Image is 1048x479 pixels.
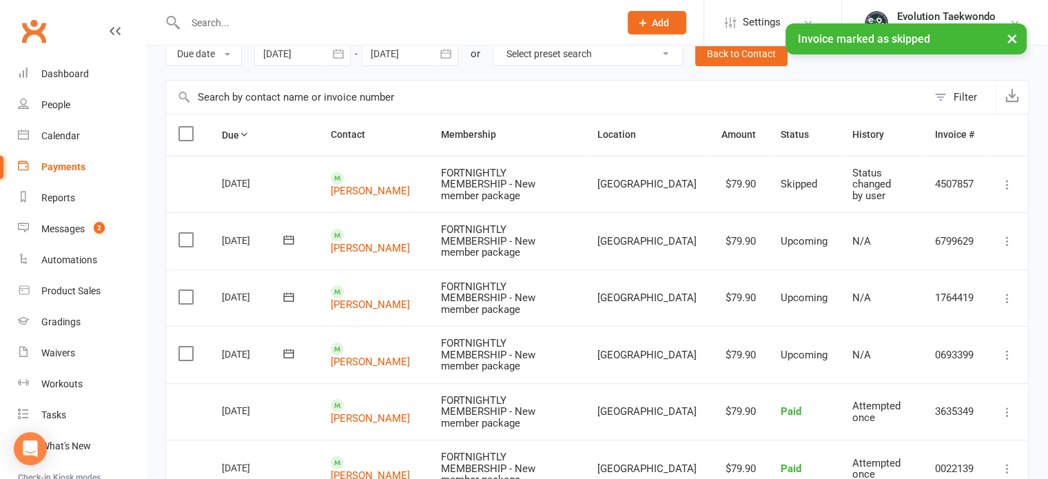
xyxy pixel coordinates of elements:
div: Gradings [41,316,81,327]
a: Tasks [18,400,145,431]
div: Dashboard [41,68,89,79]
a: Automations [18,245,145,276]
th: History [840,114,923,155]
img: thumb_image1716958358.png [863,9,890,37]
div: Evolution Taekwondo [897,10,996,23]
a: [PERSON_NAME] [331,185,410,197]
span: Settings [743,7,781,38]
span: Status changed by user [852,167,891,202]
td: $79.90 [709,269,768,327]
a: Product Sales [18,276,145,307]
a: Waivers [18,338,145,369]
a: [PERSON_NAME] [331,298,410,311]
div: Invoice marked as skipped [785,23,1027,54]
div: Filter [954,89,977,105]
div: Calendar [41,130,80,141]
th: Status [768,114,840,155]
span: FORTNIGHTLY MEMBERSHIP - New member package [441,167,535,202]
td: $79.90 [709,156,768,213]
span: N/A [852,235,871,247]
div: Payments [41,161,85,172]
a: What's New [18,431,145,462]
button: × [1000,23,1025,53]
input: Search by contact name or invoice number [166,81,927,114]
td: [GEOGRAPHIC_DATA] [585,383,709,440]
div: [DATE] [222,457,285,478]
a: [PERSON_NAME] [331,242,410,254]
div: [DATE] [222,343,285,365]
a: Dashboard [18,59,145,90]
td: 3635349 [923,383,987,440]
a: Gradings [18,307,145,338]
td: 1764419 [923,269,987,327]
span: 2 [94,222,105,234]
td: $79.90 [709,326,768,383]
span: FORTNIGHTLY MEMBERSHIP - New member package [441,281,535,316]
div: [DATE] [222,230,285,251]
a: People [18,90,145,121]
div: Tasks [41,409,66,420]
td: 0693399 [923,326,987,383]
div: Reports [41,192,75,203]
div: Open Intercom Messenger [14,432,47,465]
td: [GEOGRAPHIC_DATA] [585,156,709,213]
span: Attempted once [852,400,901,424]
div: [DATE] [222,400,285,421]
div: Messages [41,223,85,234]
a: Clubworx [17,14,51,48]
td: 4507857 [923,156,987,213]
div: Automations [41,254,97,265]
a: Reports [18,183,145,214]
div: Evolution Taekwondo [897,23,996,35]
th: Membership [429,114,586,155]
span: FORTNIGHTLY MEMBERSHIP - New member package [441,394,535,429]
div: Waivers [41,347,75,358]
th: Amount [709,114,768,155]
span: Paid [781,405,801,418]
th: Location [585,114,709,155]
div: Workouts [41,378,83,389]
th: Invoice # [923,114,987,155]
div: What's New [41,440,91,451]
a: Messages 2 [18,214,145,245]
div: [DATE] [222,172,285,194]
td: [GEOGRAPHIC_DATA] [585,326,709,383]
span: Skipped [781,178,817,190]
span: N/A [852,292,871,304]
span: Add [652,17,669,28]
td: $79.90 [709,383,768,440]
a: Workouts [18,369,145,400]
span: FORTNIGHTLY MEMBERSHIP - New member package [441,223,535,258]
span: Paid [781,462,801,475]
button: Add [628,11,686,34]
td: $79.90 [709,212,768,269]
td: 6799629 [923,212,987,269]
button: Filter [927,81,996,114]
th: Due [209,114,318,155]
div: [DATE] [222,286,285,307]
span: Upcoming [781,235,828,247]
td: [GEOGRAPHIC_DATA] [585,212,709,269]
span: Upcoming [781,292,828,304]
div: People [41,99,70,110]
th: Contact [318,114,429,155]
a: [PERSON_NAME] [331,356,410,368]
span: FORTNIGHTLY MEMBERSHIP - New member package [441,337,535,372]
a: Payments [18,152,145,183]
span: Upcoming [781,349,828,361]
input: Search... [181,13,610,32]
span: N/A [852,349,871,361]
div: Product Sales [41,285,101,296]
td: [GEOGRAPHIC_DATA] [585,269,709,327]
a: Calendar [18,121,145,152]
a: [PERSON_NAME] [331,412,410,425]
